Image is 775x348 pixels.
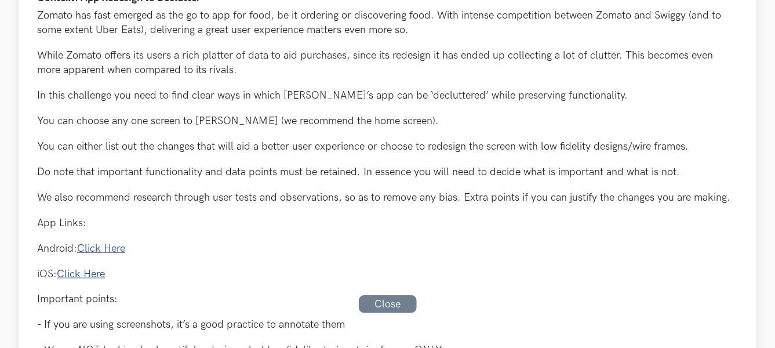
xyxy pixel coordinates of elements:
p: Android: [37,241,738,256]
p: You can either list out the changes that will aid a better user experience or choose to redesign ... [37,139,738,154]
p: - If you are using screenshots, it’s a good practice to annotate them [37,317,738,332]
p: Do note that important functionality and data points must be retained. In essence you will need t... [37,165,738,179]
a: Close [359,295,417,313]
p: While Zomato offers its users a rich platter of data to aid purchases, since its redesign it has ... [37,48,738,77]
p: iOS: [37,267,738,281]
p: In this challenge you need to find clear ways in which [PERSON_NAME]’s app can be ‘decluttered’ w... [37,88,738,103]
p: You can choose any one screen to [PERSON_NAME] (we recommend the home screen). [37,114,738,128]
p: Zomato has fast emerged as the go to app for food, be it ordering or discovering food. With inten... [37,8,738,37]
a: Click Here [77,242,125,255]
p: We also recommend research through user tests and observations, so as to remove any bias. Extra p... [37,190,738,205]
p: Important points: [37,292,738,306]
a: Click Here [57,268,105,280]
p: App Links: [37,216,738,230]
